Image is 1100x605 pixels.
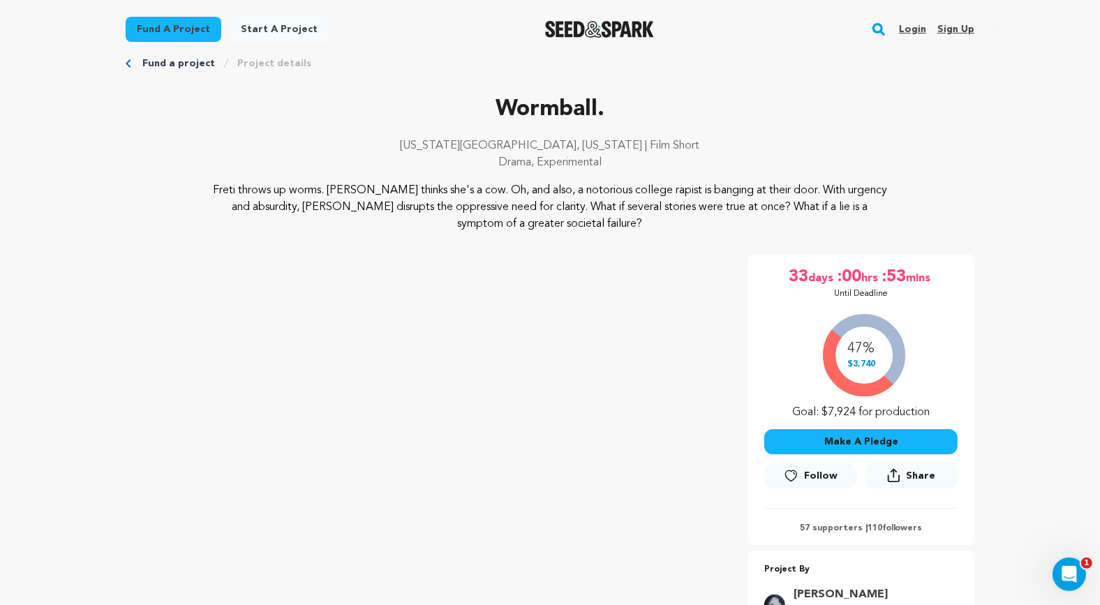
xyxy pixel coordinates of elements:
span: :53 [881,266,906,288]
a: Sign up [937,18,974,40]
span: Share [865,463,958,494]
span: :00 [836,266,861,288]
span: 1 [1081,558,1092,569]
a: Fund a project [142,57,215,70]
span: Follow [804,469,838,483]
p: Until Deadline [834,288,888,299]
span: mins [906,266,933,288]
a: Seed&Spark Homepage [545,21,655,38]
p: 57 supporters | followers [764,523,958,534]
a: Follow [764,463,856,488]
span: hrs [861,266,881,288]
a: Login [899,18,926,40]
div: Breadcrumb [126,57,974,70]
span: Share [906,469,935,483]
p: Freti throws up worms. [PERSON_NAME] thinks she's a cow. Oh, and also, a notorious college rapist... [211,182,890,232]
a: Fund a project [126,17,221,42]
button: Share [865,463,958,488]
p: Project By [764,562,958,578]
iframe: Intercom live chat [1053,558,1086,591]
span: days [808,266,836,288]
button: Make A Pledge [764,429,958,454]
a: Start a project [230,17,329,42]
p: Drama, Experimental [126,154,974,171]
a: Project details [237,57,311,70]
a: Goto Talerico Ella profile [794,586,949,603]
img: Seed&Spark Logo Dark Mode [545,21,655,38]
span: 110 [868,524,882,532]
p: Wormball. [126,93,974,126]
span: 33 [789,266,808,288]
p: [US_STATE][GEOGRAPHIC_DATA], [US_STATE] | Film Short [126,137,974,154]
